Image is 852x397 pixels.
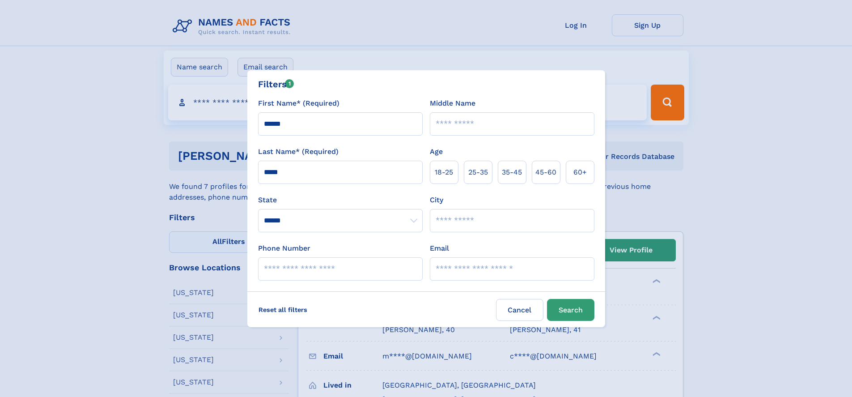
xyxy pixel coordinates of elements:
[430,146,443,157] label: Age
[253,299,313,320] label: Reset all filters
[502,167,522,178] span: 35‑45
[435,167,453,178] span: 18‑25
[468,167,488,178] span: 25‑35
[258,98,339,109] label: First Name* (Required)
[258,77,294,91] div: Filters
[258,243,310,254] label: Phone Number
[258,146,339,157] label: Last Name* (Required)
[496,299,543,321] label: Cancel
[535,167,556,178] span: 45‑60
[547,299,594,321] button: Search
[430,195,443,205] label: City
[430,243,449,254] label: Email
[430,98,475,109] label: Middle Name
[258,195,423,205] label: State
[573,167,587,178] span: 60+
